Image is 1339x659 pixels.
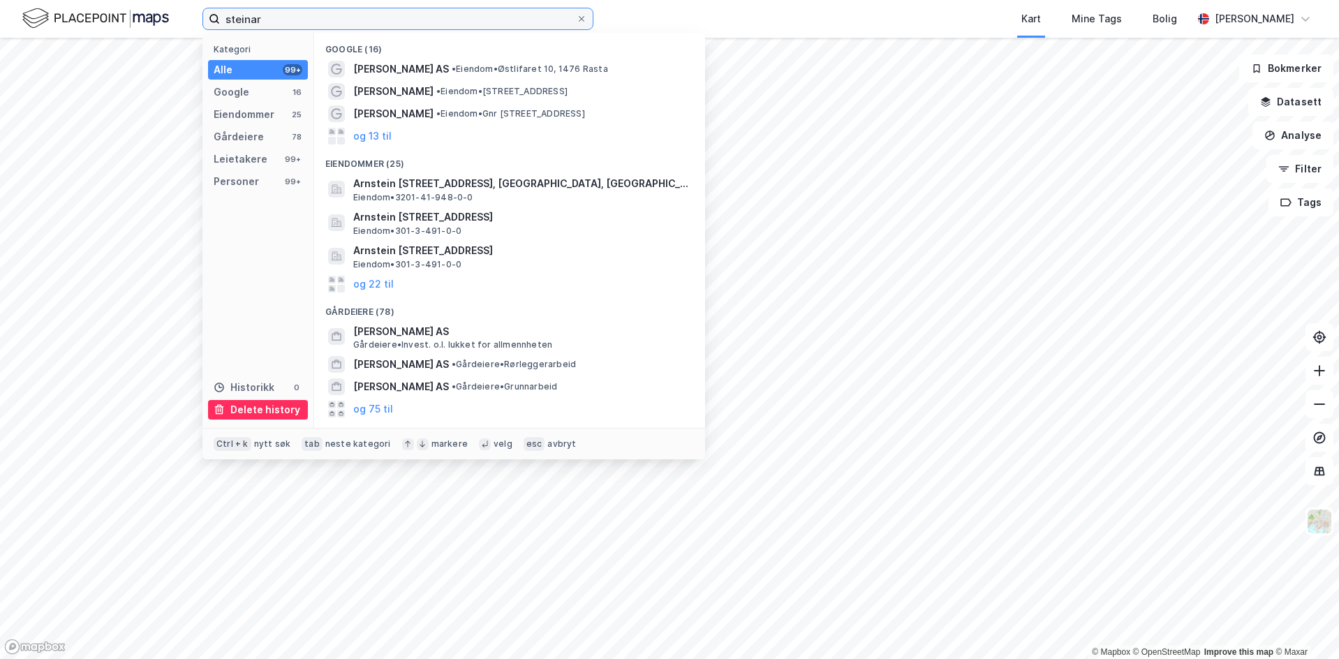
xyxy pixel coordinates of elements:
[1248,88,1333,116] button: Datasett
[214,106,274,123] div: Eiendommer
[1215,10,1294,27] div: [PERSON_NAME]
[1252,121,1333,149] button: Analyse
[436,108,585,119] span: Eiendom • Gnr [STREET_ADDRESS]
[353,83,434,100] span: [PERSON_NAME]
[214,44,308,54] div: Kategori
[353,356,449,373] span: [PERSON_NAME] AS
[1266,155,1333,183] button: Filter
[314,295,705,320] div: Gårdeiere (78)
[314,147,705,172] div: Eiendommer (25)
[452,64,456,74] span: •
[214,84,249,101] div: Google
[353,105,434,122] span: [PERSON_NAME]
[1092,647,1130,657] a: Mapbox
[214,151,267,168] div: Leietakere
[436,108,441,119] span: •
[291,109,302,120] div: 25
[291,382,302,393] div: 0
[291,87,302,98] div: 16
[547,438,576,450] div: avbryt
[283,154,302,165] div: 99+
[452,359,456,369] span: •
[353,192,473,203] span: Eiendom • 3201-41-948-0-0
[452,359,576,370] span: Gårdeiere • Rørleggerarbeid
[214,61,232,78] div: Alle
[230,401,300,418] div: Delete history
[314,420,705,445] div: Leietakere (99+)
[314,33,705,58] div: Google (16)
[353,259,461,270] span: Eiendom • 301-3-491-0-0
[4,639,66,655] a: Mapbox homepage
[353,401,393,417] button: og 75 til
[1072,10,1122,27] div: Mine Tags
[452,381,557,392] span: Gårdeiere • Grunnarbeid
[353,323,688,340] span: [PERSON_NAME] AS
[214,437,251,451] div: Ctrl + k
[1268,188,1333,216] button: Tags
[1021,10,1041,27] div: Kart
[283,176,302,187] div: 99+
[214,173,259,190] div: Personer
[452,381,456,392] span: •
[524,437,545,451] div: esc
[220,8,576,29] input: Søk på adresse, matrikkel, gårdeiere, leietakere eller personer
[494,438,512,450] div: velg
[431,438,468,450] div: markere
[1204,647,1273,657] a: Improve this map
[452,64,608,75] span: Eiendom • Østlifaret 10, 1476 Rasta
[353,378,449,395] span: [PERSON_NAME] AS
[1239,54,1333,82] button: Bokmerker
[22,6,169,31] img: logo.f888ab2527a4732fd821a326f86c7f29.svg
[353,339,552,350] span: Gårdeiere • Invest. o.l. lukket for allmennheten
[214,128,264,145] div: Gårdeiere
[353,242,688,259] span: Arnstein [STREET_ADDRESS]
[353,225,461,237] span: Eiendom • 301-3-491-0-0
[283,64,302,75] div: 99+
[436,86,441,96] span: •
[214,379,274,396] div: Historikk
[353,209,688,225] span: Arnstein [STREET_ADDRESS]
[254,438,291,450] div: nytt søk
[1153,10,1177,27] div: Bolig
[353,276,394,293] button: og 22 til
[1133,647,1201,657] a: OpenStreetMap
[302,437,323,451] div: tab
[436,86,568,97] span: Eiendom • [STREET_ADDRESS]
[291,131,302,142] div: 78
[353,128,392,145] button: og 13 til
[325,438,391,450] div: neste kategori
[353,175,688,192] span: Arnstein [STREET_ADDRESS], [GEOGRAPHIC_DATA], [GEOGRAPHIC_DATA]
[1306,508,1333,535] img: Z
[1269,592,1339,659] iframe: Chat Widget
[353,61,449,77] span: [PERSON_NAME] AS
[1269,592,1339,659] div: Kontrollprogram for chat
